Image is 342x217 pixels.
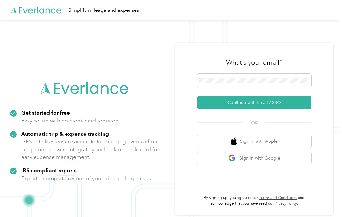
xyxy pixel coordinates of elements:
[226,58,282,67] h3: What's your email?
[243,120,265,126] span: OR
[275,201,297,206] a: Privacy Policy
[259,195,297,200] a: Terms and Conditions
[231,137,237,145] img: apple logo
[197,195,311,206] p: By signing up, you agree to our and acknowledge that you have read our .
[197,96,311,109] button: Continue with Email / SSO
[21,109,70,116] strong: Get started for free
[21,174,152,182] p: Export a complete record of your trips and expenses.
[197,152,311,164] button: google logoSign in with Google
[21,117,119,125] p: Easy set up with no credit card required
[21,138,160,161] p: GPS satellites ensure accurate trip tracking even without cell phone service. Integrate your bank...
[21,130,109,137] strong: Automatic trip & expense tracking
[21,167,77,174] strong: IRS compliant reports
[228,154,236,162] img: google logo
[197,135,311,148] button: apple logoSign in with Apple
[68,6,139,14] div: Simplify mileage and expenses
